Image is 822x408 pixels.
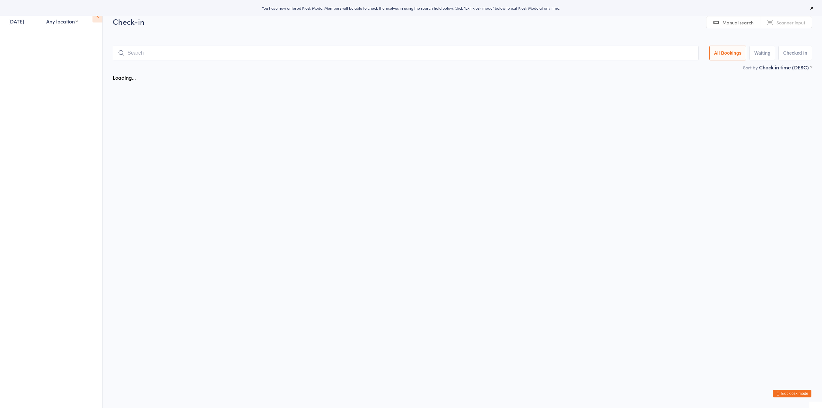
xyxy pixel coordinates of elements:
[10,5,812,11] div: You have now entered Kiosk Mode. Members will be able to check themselves in using the search fie...
[749,46,775,60] button: Waiting
[113,16,812,27] h2: Check-in
[773,390,811,397] button: Exit kiosk mode
[759,64,812,71] div: Check in time (DESC)
[8,18,24,25] a: [DATE]
[113,74,136,81] div: Loading...
[46,18,78,25] div: Any location
[778,46,812,60] button: Checked in
[722,19,754,26] span: Manual search
[776,19,805,26] span: Scanner input
[743,64,758,71] label: Sort by
[113,46,699,60] input: Search
[709,46,747,60] button: All Bookings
